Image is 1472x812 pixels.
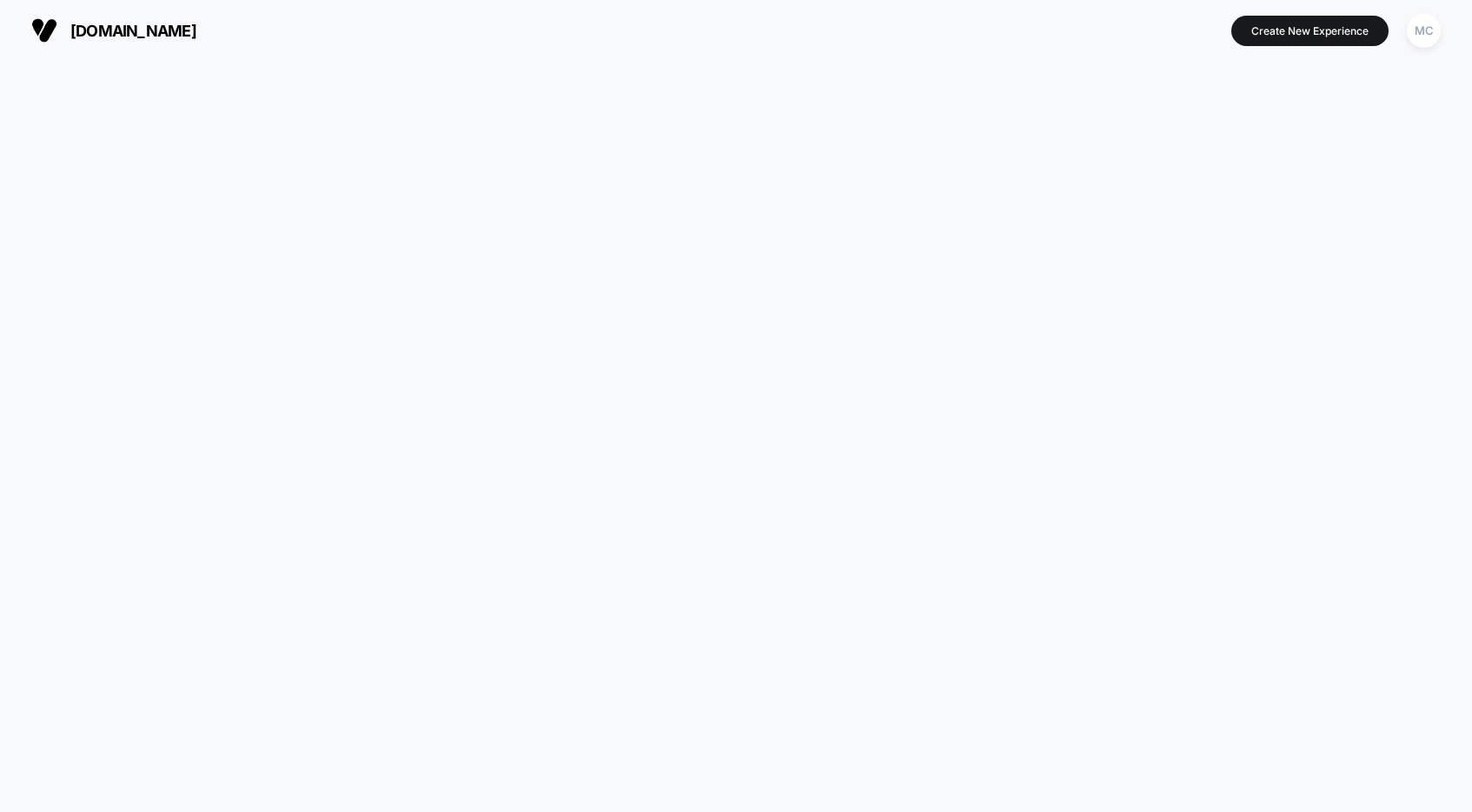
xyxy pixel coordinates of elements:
div: MC [1407,14,1441,48]
img: Visually logo [31,17,57,43]
button: [DOMAIN_NAME] [26,17,202,44]
span: [DOMAIN_NAME] [70,22,196,40]
button: MC [1402,13,1446,49]
button: Create New Experience [1231,16,1389,46]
